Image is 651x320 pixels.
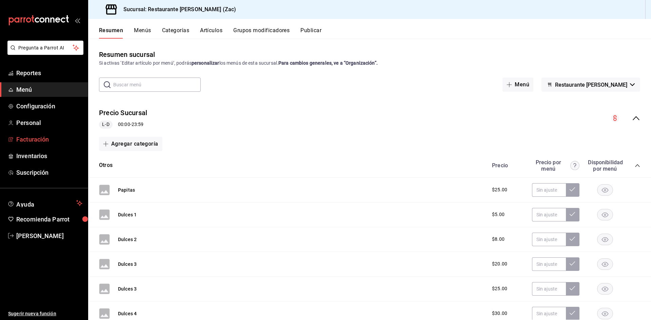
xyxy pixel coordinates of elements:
[99,27,651,39] div: navigation tabs
[118,211,137,218] button: Dulces 1
[278,60,378,66] strong: Para cambios generales, ve a “Organización”.
[16,151,82,161] span: Inventarios
[300,27,321,39] button: Publicar
[99,108,147,118] button: Precio Sucursal
[118,187,135,193] button: Papitas
[233,27,290,39] button: Grupos modificadores
[200,27,222,39] button: Artículos
[16,199,74,207] span: Ayuda
[541,78,640,92] button: Restaurante [PERSON_NAME]
[8,310,82,317] span: Sugerir nueva función
[532,159,579,172] div: Precio por menú
[118,310,137,317] button: Dulces 4
[16,118,82,127] span: Personal
[532,282,566,296] input: Sin ajuste
[113,78,201,91] input: Buscar menú
[99,121,112,128] span: L-D
[16,102,82,111] span: Configuración
[99,137,162,151] button: Agregar categoría
[492,211,505,218] span: $5.00
[555,82,627,88] span: Restaurante [PERSON_NAME]
[492,310,507,317] span: $30.00
[162,27,190,39] button: Categorías
[532,257,566,271] input: Sin ajuste
[75,18,80,23] button: open_drawer_menu
[99,121,147,129] div: 00:00 - 23:59
[492,186,507,193] span: $25.00
[492,236,505,243] span: $8.00
[492,285,507,292] span: $25.00
[532,208,566,221] input: Sin ajuste
[118,261,137,268] button: Dulces 3
[485,162,529,169] div: Precio
[99,60,640,67] div: Si activas ‘Editar artículo por menú’, podrás los menús de esta sucursal.
[16,231,82,240] span: [PERSON_NAME]
[134,27,151,39] button: Menús
[16,135,82,144] span: Facturación
[502,78,533,92] button: Menú
[492,260,507,268] span: $20.00
[118,285,137,292] button: Dulces 3
[16,68,82,78] span: Reportes
[99,27,123,39] button: Resumen
[532,183,566,197] input: Sin ajuste
[532,233,566,246] input: Sin ajuste
[16,85,82,94] span: Menú
[16,168,82,177] span: Suscripción
[99,162,113,169] button: Otros
[18,44,73,51] span: Pregunta a Parrot AI
[99,49,155,60] div: Resumen sucursal
[7,41,83,55] button: Pregunta a Parrot AI
[5,49,83,56] a: Pregunta a Parrot AI
[88,103,651,134] div: collapse-menu-row
[635,163,640,168] button: collapse-category-row
[118,236,137,243] button: Dulces 2
[588,159,622,172] div: Disponibilidad por menú
[16,215,82,224] span: Recomienda Parrot
[118,5,236,14] h3: Sucursal: Restaurante [PERSON_NAME] (Zac)
[192,60,219,66] strong: personalizar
